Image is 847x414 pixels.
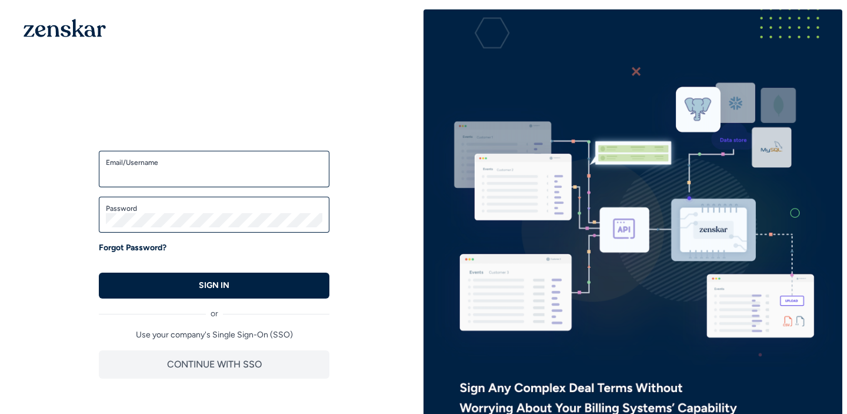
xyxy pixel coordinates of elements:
button: SIGN IN [99,273,329,299]
label: Password [106,204,322,213]
p: Use your company's Single Sign-On (SSO) [99,329,329,341]
button: CONTINUE WITH SSO [99,350,329,379]
p: SIGN IN [199,280,229,292]
label: Email/Username [106,158,322,167]
div: or [99,299,329,320]
img: 1OGAJ2xQqyY4LXKgY66KYq0eOWRCkrZdAb3gUhuVAqdWPZE9SRJmCz+oDMSn4zDLXe31Ii730ItAGKgCKgCCgCikA4Av8PJUP... [24,19,106,37]
a: Forgot Password? [99,242,166,254]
